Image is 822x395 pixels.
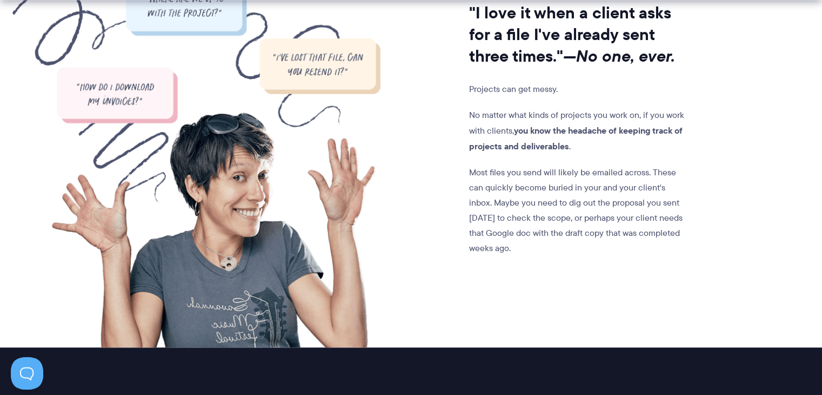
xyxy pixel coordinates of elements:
p: No matter what kinds of projects you work on, if you work with clients, . [469,108,689,154]
h2: "I love it when a client asks for a file I've already sent three times." [469,2,689,67]
strong: you know the headache of keeping track of projects and deliverables [469,124,683,153]
i: —No one, ever. [563,44,675,68]
p: Projects can get messy. [469,82,689,97]
iframe: Toggle Customer Support [11,357,43,390]
p: Most files you send will likely be emailed across. These can quickly become buried in your and yo... [469,165,689,256]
